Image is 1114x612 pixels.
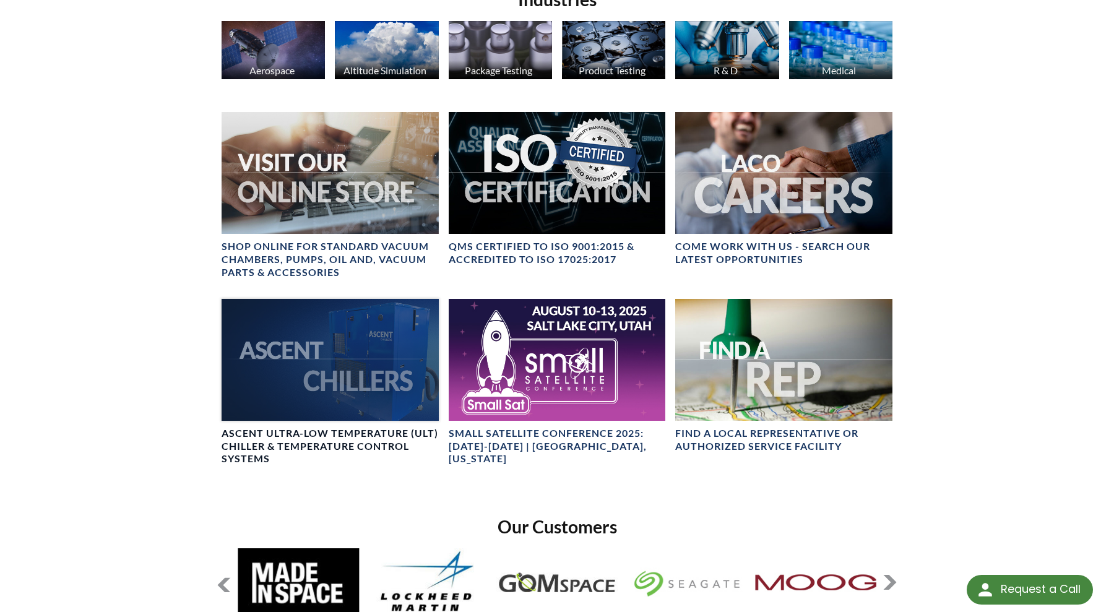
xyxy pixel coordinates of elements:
[673,64,777,76] div: R & D
[222,112,439,279] a: Visit Our Online Store headerSHOP ONLINE FOR STANDARD VACUUM CHAMBERS, PUMPS, OIL AND, VACUUM PAR...
[967,575,1093,605] div: Request a Call
[222,21,325,79] img: Satellite image
[975,580,995,600] img: round button
[789,21,892,79] img: Medication Bottles image
[675,427,892,453] h4: FIND A LOCAL REPRESENTATIVE OR AUTHORIZED SERVICE FACILITY
[222,299,439,466] a: Ascent ChillerAscent Ultra-Low Temperature (ULT) Chiller & Temperature Control Systems
[449,112,666,266] a: ISO Certification headerQMS CERTIFIED to ISO 9001:2015 & Accredited to ISO 17025:2017
[1001,575,1081,603] div: Request a Call
[335,21,438,82] a: Altitude Simulation Altitude Simulation, Clouds
[675,112,892,266] a: Header for LACO Careers OpportunitiesCOME WORK WITH US - SEARCH OUR LATEST OPPORTUNITIES
[675,240,892,266] h4: COME WORK WITH US - SEARCH OUR LATEST OPPORTUNITIES
[562,21,665,82] a: Product Testing Hard Drives image
[560,64,664,76] div: Product Testing
[449,21,552,82] a: Package Testing Perfume Bottles image
[447,64,551,76] div: Package Testing
[449,240,666,266] h4: QMS CERTIFIED to ISO 9001:2015 & Accredited to ISO 17025:2017
[675,21,779,82] a: R & D Microscope image
[562,21,665,79] img: Hard Drives image
[333,64,437,76] div: Altitude Simulation
[449,21,552,79] img: Perfume Bottles image
[449,299,666,466] a: Small Satellite Conference 2025: August 10-13 | Salt Lake City, UtahSmall Satellite Conference 20...
[217,515,897,538] h2: Our Customers
[220,64,324,76] div: Aerospace
[222,427,439,465] h4: Ascent Ultra-Low Temperature (ULT) Chiller & Temperature Control Systems
[449,427,666,465] h4: Small Satellite Conference 2025: [DATE]-[DATE] | [GEOGRAPHIC_DATA], [US_STATE]
[222,21,325,82] a: Aerospace Satellite image
[675,299,892,453] a: Find A Rep Locator headerFIND A LOCAL REPRESENTATIVE OR AUTHORIZED SERVICE FACILITY
[675,21,779,79] img: Microscope image
[787,64,891,76] div: Medical
[222,240,439,278] h4: SHOP ONLINE FOR STANDARD VACUUM CHAMBERS, PUMPS, OIL AND, VACUUM PARTS & ACCESSORIES
[335,21,438,79] img: Altitude Simulation, Clouds
[789,21,892,82] a: Medical Medication Bottles image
